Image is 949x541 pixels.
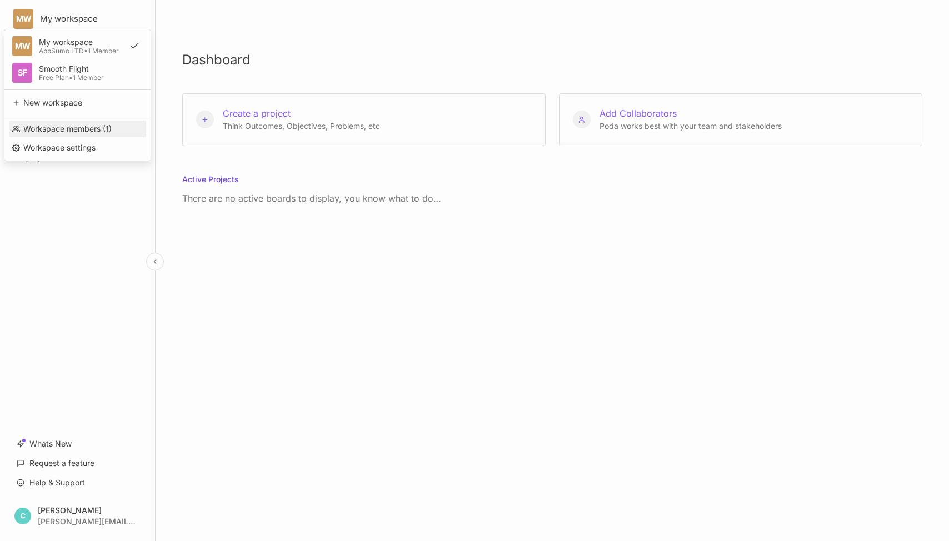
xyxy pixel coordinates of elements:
div: Free Plan • 1 Member [39,74,123,81]
div: AppSumo LTD • 1 Member [39,48,123,54]
div: Smooth Flight [39,64,123,74]
div: Workspace members ( 1 ) [9,121,146,137]
div: SF [12,63,32,83]
div: New workspace [9,94,146,111]
div: MW [12,36,32,56]
div: My workspace [39,38,123,47]
div: Workspace settings [9,139,146,156]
